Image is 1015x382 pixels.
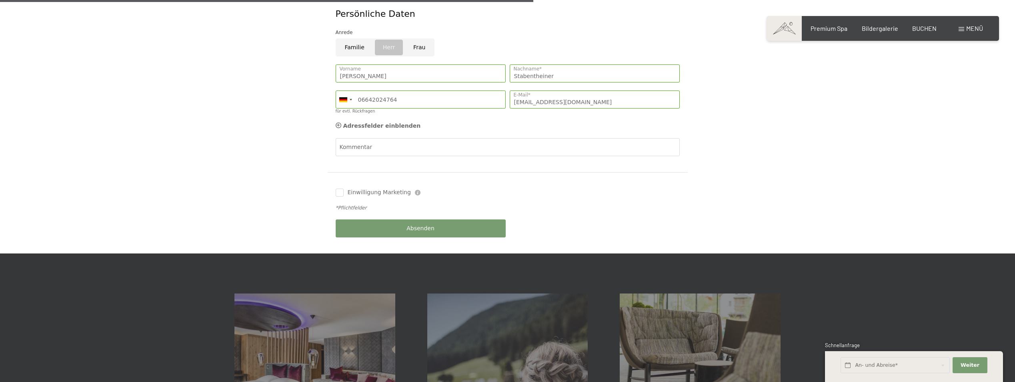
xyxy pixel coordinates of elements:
button: Weiter [953,357,987,374]
div: Germany (Deutschland): +49 [336,91,354,108]
button: Absenden [336,219,506,237]
a: BUCHEN [912,24,937,32]
div: *Pflichtfelder [336,205,680,211]
div: Persönliche Daten [336,8,680,20]
span: Weiter [961,362,979,369]
span: Menü [966,24,983,32]
div: Anrede [336,28,680,36]
label: für evtl. Rückfragen [336,109,375,113]
a: Bildergalerie [862,24,898,32]
a: Premium Spa [811,24,847,32]
input: 01512 3456789 [336,90,506,109]
span: Einwilligung Marketing [348,189,411,197]
span: Adressfelder einblenden [343,123,421,129]
span: Schnellanfrage [825,342,860,348]
span: Absenden [406,225,434,233]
